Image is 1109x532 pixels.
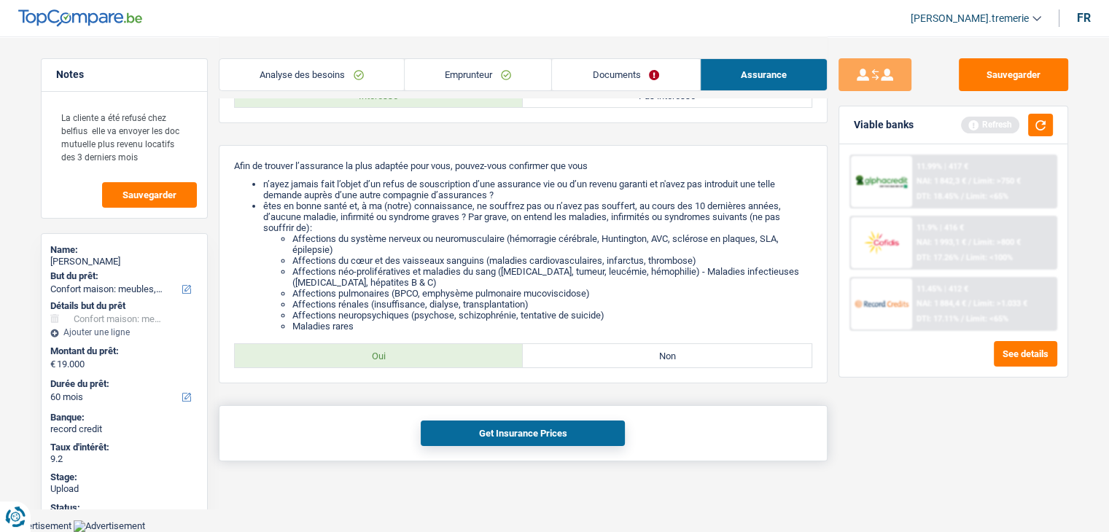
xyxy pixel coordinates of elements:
[263,179,812,200] li: n’ayez jamais fait l’objet d’un refus de souscription d’une assurance vie ou d’un revenu garanti ...
[968,299,971,308] span: /
[18,9,142,27] img: TopCompare Logo
[56,69,192,81] h5: Notes
[102,182,197,208] button: Sauvegarder
[292,288,812,299] li: Affections pulmonaires (BPCO, emphysème pulmonaire mucoviscidose)
[50,423,198,435] div: record credit
[854,119,914,131] div: Viable banks
[292,266,812,288] li: Affections néo-prolifératives et maladies du sang ([MEDICAL_DATA], tumeur, leucémie, hémophilie) ...
[292,310,812,321] li: Affections neuropsychiques (psychose, schizophrénie, tentative de suicide)
[917,314,959,324] span: DTI: 17.11%
[917,284,968,294] div: 11.45% | 412 €
[961,192,964,201] span: /
[855,173,908,190] img: AlphaCredit
[961,253,964,262] span: /
[292,321,812,332] li: Maladies rares
[966,314,1008,324] span: Limit: <65%
[917,299,966,308] span: NAI: 1 884,4 €
[292,255,812,266] li: Affections du cœur et des vaisseaux sanguins (maladies cardiovasculaires, infarctus, thrombose)
[234,160,812,171] p: Afin de trouver l’assurance la plus adaptée pour vous, pouvez-vous confirmer que vous
[50,453,198,465] div: 9.2
[917,253,959,262] span: DTI: 17.26%
[292,299,812,310] li: Affections rénales (insuffisance, dialyse, transplantation)
[855,229,908,256] img: Cofidis
[994,341,1057,367] button: See details
[50,502,198,514] div: Status:
[50,412,198,423] div: Banque:
[50,472,198,483] div: Stage:
[50,244,198,256] div: Name:
[50,327,198,337] div: Ajouter une ligne
[917,223,964,232] div: 11.9% | 416 €
[235,344,524,367] label: Oui
[917,192,959,201] span: DTI: 18.45%
[961,117,1019,133] div: Refresh
[552,59,699,90] a: Documents
[911,12,1029,25] span: [PERSON_NAME].tremerie
[966,253,1013,262] span: Limit: <100%
[122,190,176,200] span: Sauvegarder
[899,7,1041,31] a: [PERSON_NAME].tremerie
[421,420,625,446] button: Get Insurance Prices
[917,162,968,171] div: 11.99% | 417 €
[292,233,812,255] li: Affections du système nerveux ou neuromusculaire (hémorragie cérébrale, Huntington, AVC, sclérose...
[701,59,827,90] a: Assurance
[405,59,551,90] a: Emprunteur
[968,238,971,247] span: /
[968,176,971,186] span: /
[523,344,812,367] label: Non
[50,483,198,495] div: Upload
[50,359,55,370] span: €
[263,200,812,332] li: êtes en bonne santé et, à ma (notre) connaissance, ne souffrez pas ou n’avez pas souffert, au cou...
[50,256,198,267] div: [PERSON_NAME]
[50,300,198,312] div: Détails but du prêt
[959,58,1068,91] button: Sauvegarder
[917,238,966,247] span: NAI: 1 993,1 €
[50,378,195,390] label: Durée du prêt:
[973,176,1021,186] span: Limit: >750 €
[50,442,198,453] div: Taux d'intérêt:
[917,176,966,186] span: NAI: 1 842,3 €
[219,59,404,90] a: Analyse des besoins
[1077,11,1091,25] div: fr
[973,299,1027,308] span: Limit: >1.033 €
[50,270,195,282] label: But du prêt:
[973,238,1021,247] span: Limit: >800 €
[855,290,908,317] img: Record Credits
[50,345,195,357] label: Montant du prêt:
[74,520,145,532] img: Advertisement
[966,192,1008,201] span: Limit: <65%
[961,314,964,324] span: /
